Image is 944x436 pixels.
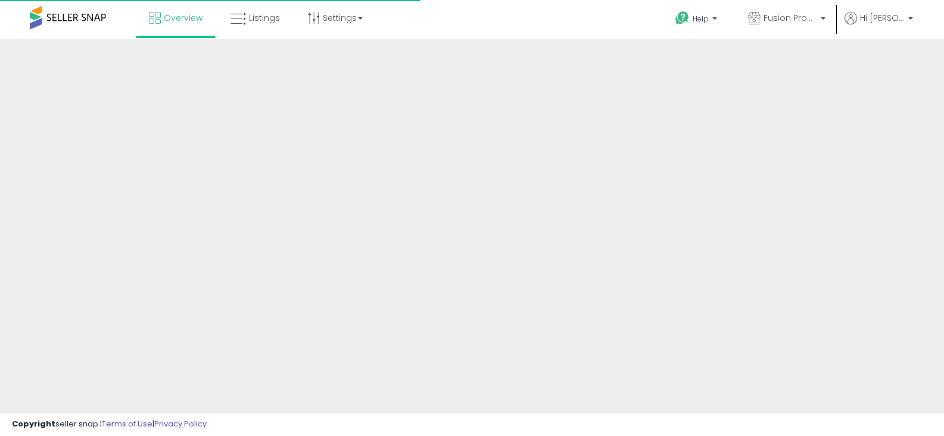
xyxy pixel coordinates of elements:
strong: Copyright [12,418,55,429]
a: Privacy Policy [154,418,207,429]
a: Help [666,2,729,39]
span: Help [693,14,709,24]
a: Terms of Use [102,418,152,429]
span: Listings [249,12,280,24]
a: Hi [PERSON_NAME] [845,12,913,39]
span: Fusion Products Inc. [764,12,817,24]
i: Get Help [675,11,690,26]
div: seller snap | | [12,419,207,430]
span: Hi [PERSON_NAME] [860,12,905,24]
span: Overview [164,12,202,24]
